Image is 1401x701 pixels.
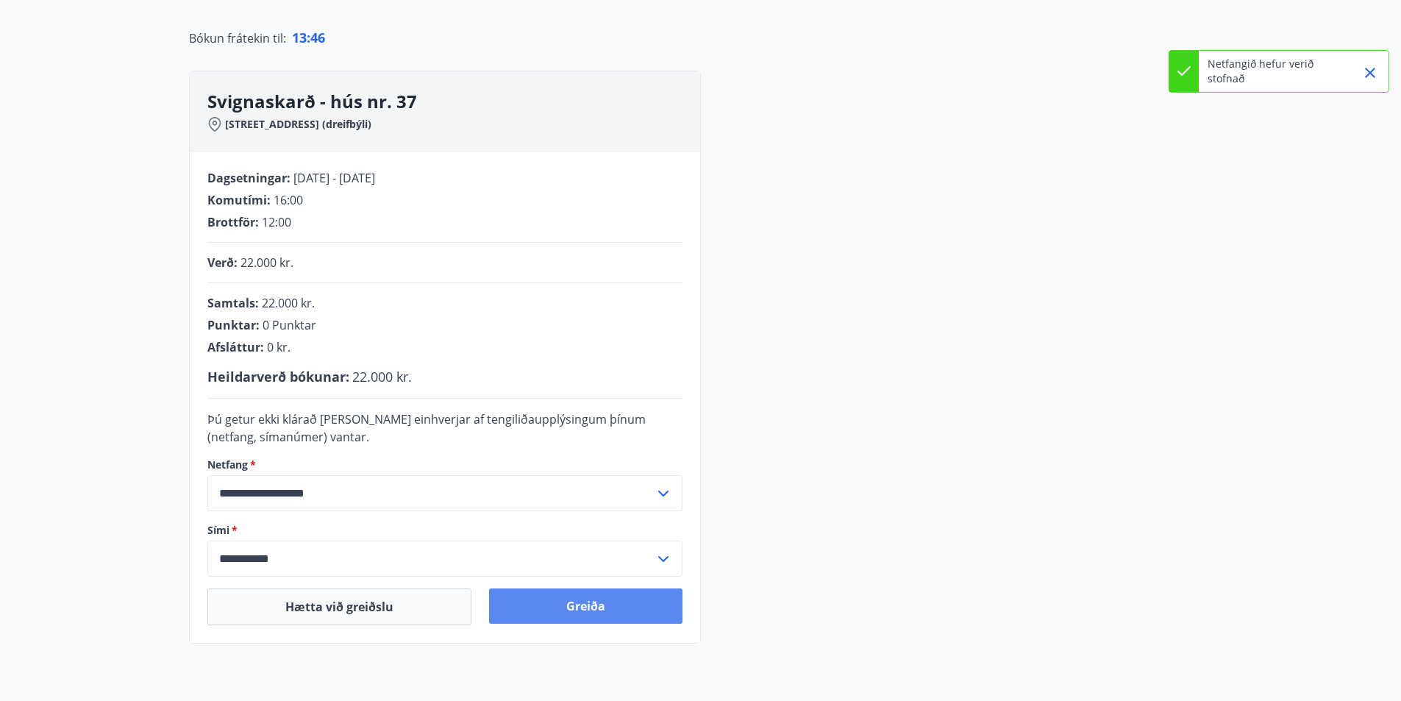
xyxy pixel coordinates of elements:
span: Þú getur ekki klárað [PERSON_NAME] einhverjar af tengiliðaupplýsingum þínum (netfang, símanúmer) ... [207,411,646,445]
span: 12:00 [262,214,291,230]
span: Punktar : [207,317,260,333]
button: Greiða [489,588,682,624]
label: Netfang [207,458,682,472]
span: 46 [310,29,325,46]
span: 16:00 [274,192,303,208]
span: 22.000 kr. [240,255,293,271]
span: Bókun frátekin til : [189,29,286,47]
span: Heildarverð bókunar : [207,368,349,385]
h3: Svignaskarð - hús nr. 37 [207,89,700,114]
span: Verð : [207,255,238,271]
span: 22.000 kr. [262,295,315,311]
span: Komutími : [207,192,271,208]
span: 13 : [292,29,310,46]
span: 0 Punktar [263,317,316,333]
button: Close [1358,60,1383,85]
span: 22.000 kr. [352,368,412,385]
span: [DATE] - [DATE] [293,170,375,186]
span: 0 kr. [267,339,290,355]
p: Netfangið hefur verið stofnað [1208,57,1337,86]
span: [STREET_ADDRESS] (dreifbýli) [225,117,371,132]
button: Hætta við greiðslu [207,588,471,625]
span: Brottför : [207,214,259,230]
span: Afsláttur : [207,339,264,355]
label: Sími [207,523,682,538]
span: Dagsetningar : [207,170,290,186]
span: Samtals : [207,295,259,311]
